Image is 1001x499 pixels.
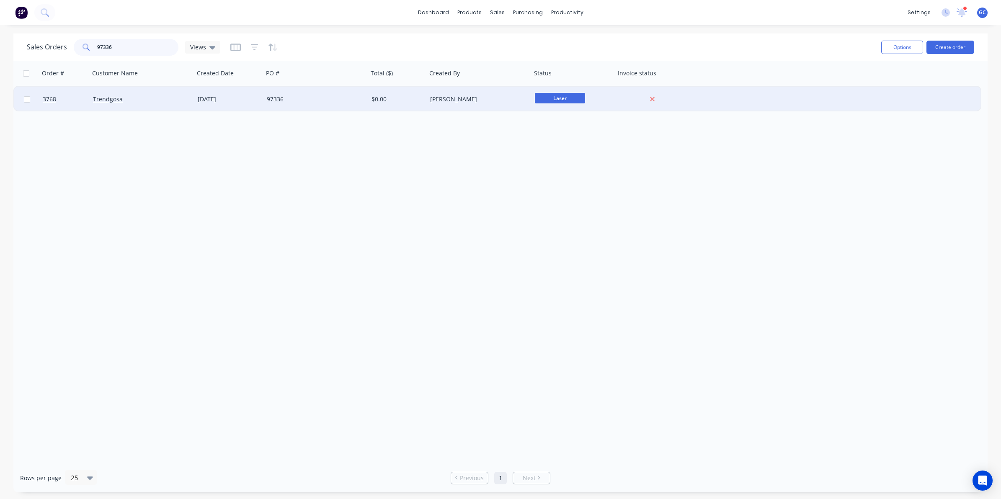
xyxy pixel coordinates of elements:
div: Invoice status [618,69,656,77]
a: dashboard [414,6,453,19]
div: Order # [42,69,64,77]
div: [DATE] [198,95,260,103]
input: Search... [97,39,179,56]
div: Status [534,69,552,77]
div: settings [903,6,935,19]
a: Previous page [451,474,488,482]
span: GC [979,9,986,16]
ul: Pagination [447,472,554,484]
span: Next [523,474,536,482]
div: Created Date [197,69,234,77]
span: Laser [535,93,585,103]
a: Trendgosa [93,95,123,103]
div: [PERSON_NAME] [430,95,523,103]
div: $0.00 [372,95,421,103]
div: Total ($) [371,69,393,77]
span: Previous [460,474,484,482]
button: Options [881,41,923,54]
img: Factory [15,6,28,19]
button: Create order [926,41,974,54]
div: Created By [429,69,460,77]
h1: Sales Orders [27,43,67,51]
span: 3768 [43,95,56,103]
div: PO # [266,69,279,77]
div: productivity [547,6,588,19]
a: 3768 [43,87,93,112]
span: Views [190,43,206,51]
div: products [453,6,486,19]
div: sales [486,6,509,19]
span: Rows per page [20,474,62,482]
a: Page 1 is your current page [494,472,507,484]
div: purchasing [509,6,547,19]
div: Open Intercom Messenger [973,471,993,491]
a: Next page [513,474,550,482]
div: 97336 [267,95,360,103]
div: Customer Name [92,69,138,77]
